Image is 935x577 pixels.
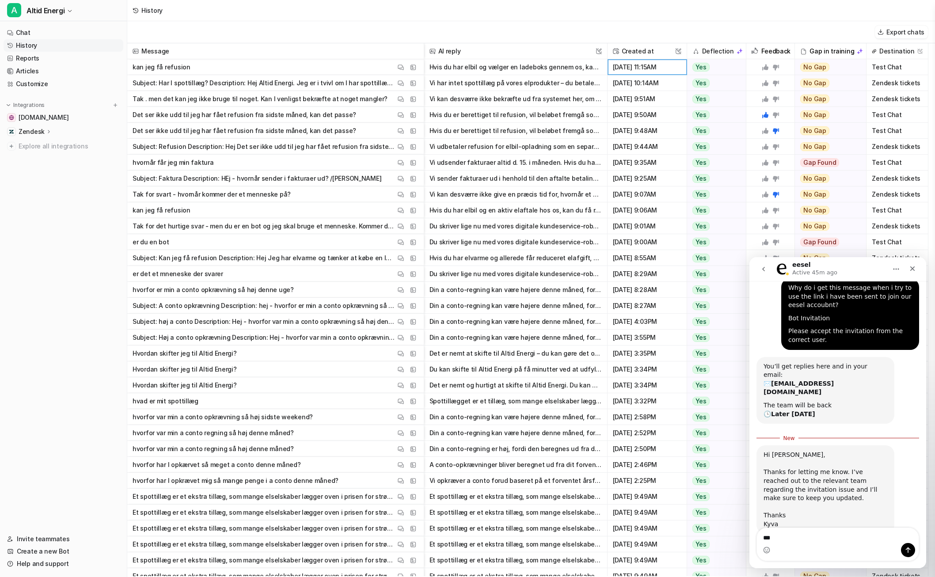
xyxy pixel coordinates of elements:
[870,202,924,218] span: Test Chat
[687,75,741,91] button: Yes
[692,460,710,469] span: Yes
[702,43,734,59] h2: Deflection
[611,441,683,457] span: [DATE] 2:50PM
[692,270,710,278] span: Yes
[692,317,710,326] span: Yes
[133,59,190,75] p: kan jeg få refusion
[429,202,602,218] button: Hvis du har elbil og en aktiv elaftale hos os, kan du få refusion af afgiften på den strøm, du br...
[611,218,683,234] span: [DATE] 9:01AM
[133,218,395,234] p: Tak for det hurtige svar - men du er en bot og jeg skal bruge et menneske. Kommer der sådan en på...
[692,349,710,358] span: Yes
[429,155,602,171] button: Vi udsender fakturaer altid d. 15. i måneden. Hvis du har brug for at se eksempler på vores faktu...
[429,409,602,425] button: Din a conto-regning kan være højere denne måned, fordi den beregnes ud fra dit forventede årsforb...
[9,129,14,134] img: Zendesk
[429,505,602,520] button: Et spottillæg er et ekstra tillæg, som mange elselskaber lægger oven i prisen for strøm, de køber...
[692,63,710,72] span: Yes
[429,171,602,186] button: Vi sender fakturaer ud i henhold til den aftalte betalingscyklus, som fremgår af din kontrakt og ...
[800,206,829,215] span: No Gap
[429,59,602,75] button: Hvis du har elbil og vælger en ladeboks gennem os, kan du få refusion af elafgiften på den strøm,...
[692,524,710,533] span: Yes
[800,142,829,151] span: No Gap
[692,142,710,151] span: Yes
[141,6,163,15] div: History
[692,508,710,517] span: Yes
[429,473,602,489] button: Vi opkræver a conto forud baseret på et forventet årsforbrug, udregnet fra tidligere forbrug på a...
[611,536,683,552] span: [DATE] 9:49AM
[429,75,602,91] button: Vi har intet spottillæg på vores elprodukter – du betaler præcis den pris, vi selv betaler for st...
[133,425,294,441] p: hvorfor var min a conto regning så høj denne måned?
[133,282,294,298] p: hvorfor er min a conto opkrævning så høj denne uge?
[870,91,924,107] span: Zendesk tickets
[795,234,860,250] button: Gap Found
[800,79,829,87] span: No Gap
[692,476,710,485] span: Yes
[692,158,710,167] span: Yes
[795,202,860,218] button: No Gap
[870,107,924,123] span: Test Chat
[133,377,237,393] p: Hvordan skifter jeg til Altid Energi?
[133,393,198,409] p: hvad er mit spottillæg
[133,202,190,218] p: kan jeg få refusion
[687,473,741,489] button: Yes
[692,254,710,262] span: Yes
[692,238,710,247] span: Yes
[687,123,741,139] button: Yes
[692,110,710,119] span: Yes
[611,298,683,314] span: [DATE] 8:27AM
[870,59,924,75] span: Test Chat
[611,425,683,441] span: [DATE] 2:52PM
[687,345,741,361] button: Yes
[687,266,741,282] button: Yes
[800,95,829,103] span: No Gap
[611,505,683,520] span: [DATE] 9:49AM
[687,282,741,298] button: Yes
[611,234,683,250] span: [DATE] 9:00AM
[4,52,123,65] a: Reports
[870,123,924,139] span: Test Chat
[687,91,741,107] button: Yes
[800,126,829,135] span: No Gap
[795,123,860,139] button: No Gap
[133,75,395,91] p: Subject: Har I spottillæg? Description: Hej Altid Energi. Jeg er i tvivl om I har spottillæg? I s...
[611,330,683,345] span: [DATE] 3:55PM
[133,520,395,536] p: Et spottillæg er et ekstra tillæg, som mange elselskaber lægger oven i prisen for strøm, de køber...
[611,123,683,139] span: [DATE] 9:48AM
[800,190,829,199] span: No Gap
[133,91,388,107] p: Tak . men det kan jeg ikke bruge til noget. Kan I venligst bekræfte at noget mangler?
[133,457,300,473] p: hvorfor har I opkærvet så meget a conto denne måned?
[870,218,924,234] span: Zendesk tickets
[4,140,123,152] a: Explore all integrations
[4,111,123,124] a: altidenergi.dk[DOMAIN_NAME]
[611,361,683,377] span: [DATE] 3:34PM
[870,155,924,171] span: Test Chat
[687,441,741,457] button: Yes
[5,102,11,108] img: expand menu
[870,250,924,266] span: Zendesk tickets
[692,285,710,294] span: Yes
[687,314,741,330] button: Yes
[692,301,710,310] span: Yes
[692,333,710,342] span: Yes
[800,238,839,247] span: Gap Found
[692,397,710,406] span: Yes
[19,127,45,136] p: Zendesk
[428,43,604,59] span: AI reply
[27,4,65,17] span: Altid Energi
[7,3,21,17] span: A
[749,257,926,568] iframe: Intercom live chat
[133,473,338,489] p: hvorfor har I opkrævet mig så mange penge i a conto denne måned?
[429,457,602,473] button: A conto-opkrævninger bliver beregnet ud fra dit forventede årsforbrug og kan justeres, hvis dit f...
[429,139,602,155] button: Vi udbetaler refusion for elbil-opladning som en separat post på din elregning under “Indbetaling...
[4,39,123,52] a: History
[687,186,741,202] button: Yes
